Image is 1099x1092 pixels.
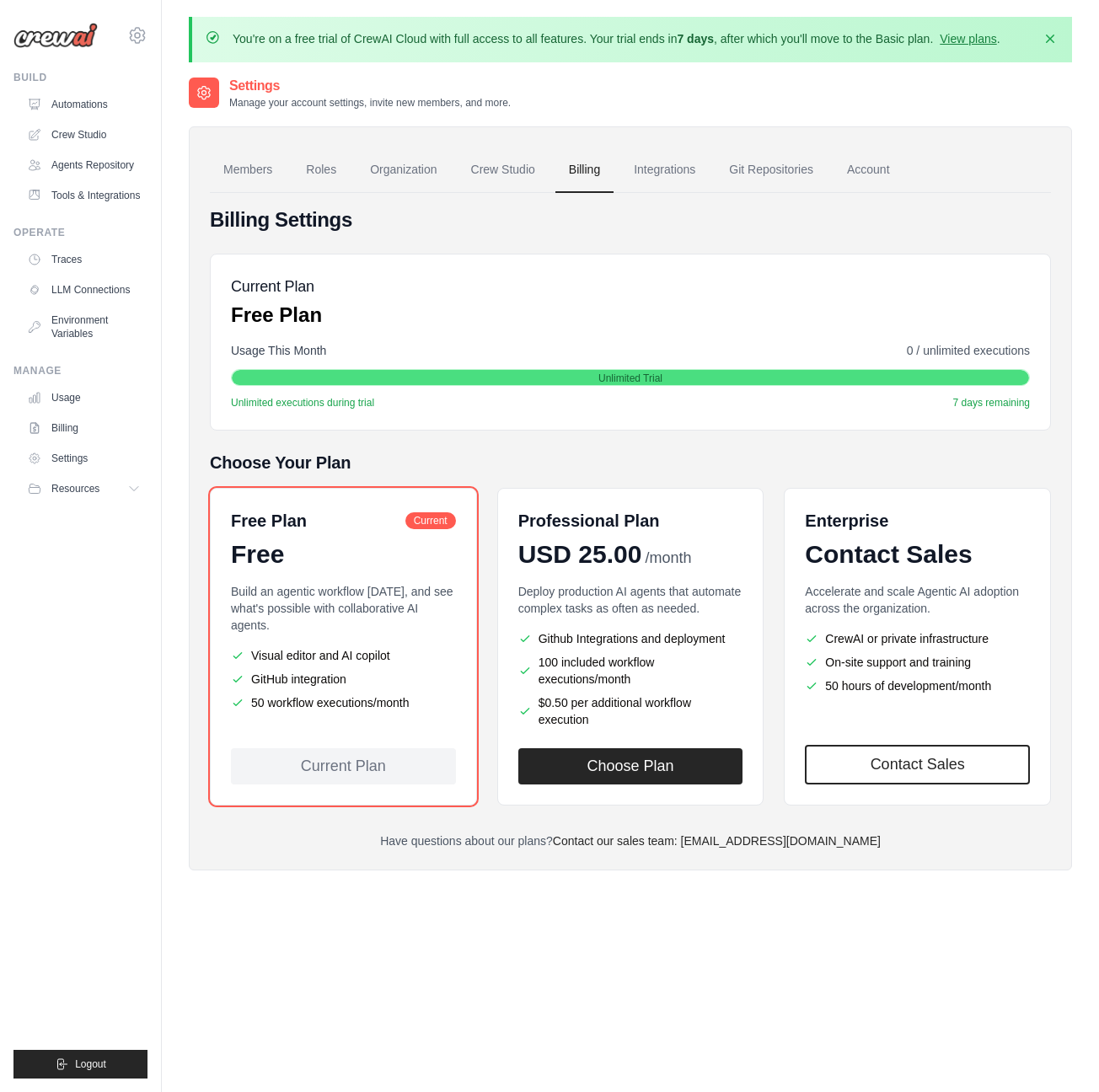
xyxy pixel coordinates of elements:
h6: Enterprise [805,509,1030,533]
a: Usage [20,384,147,411]
span: Unlimited Trial [598,372,662,385]
p: Build an agentic workflow [DATE], and see what's possible with collaborative AI agents. [231,583,456,634]
h5: Current Plan [231,275,322,298]
a: Billing [20,415,147,442]
li: 50 workflow executions/month [231,694,456,711]
span: Logout [75,1057,106,1071]
p: Free Plan [231,302,322,329]
span: Resources [51,482,99,495]
button: Choose Plan [518,748,743,784]
a: Billing [555,147,614,193]
a: Settings [20,445,147,472]
img: Logo [13,23,98,48]
h5: Choose Your Plan [210,451,1051,474]
div: Current Plan [231,748,456,784]
div: Manage [13,364,147,377]
span: 7 days remaining [953,396,1030,409]
li: 100 included workflow executions/month [518,654,743,688]
h2: Settings [229,76,511,96]
p: You're on a free trial of CrewAI Cloud with full access to all features. Your trial ends in , aft... [233,30,1000,47]
a: LLM Connections [20,276,147,303]
a: Integrations [620,147,709,193]
button: Logout [13,1050,147,1079]
a: Account [834,147,903,193]
h4: Billing Settings [210,206,1051,233]
span: /month [645,547,691,570]
li: On-site support and training [805,654,1030,671]
div: Free [231,539,456,570]
span: Unlimited executions during trial [231,396,374,409]
li: $0.50 per additional workflow execution [518,694,743,728]
span: USD 25.00 [518,539,642,570]
a: Crew Studio [20,121,147,148]
h6: Free Plan [231,509,307,533]
a: Environment Variables [20,307,147,347]
a: Git Repositories [716,147,827,193]
p: Deploy production AI agents that automate complex tasks as often as needed. [518,583,743,617]
li: GitHub integration [231,671,456,688]
div: Operate [13,226,147,239]
strong: 7 days [677,32,714,45]
a: Tools & Integrations [20,182,147,209]
li: Visual editor and AI copilot [231,647,456,664]
a: Agents Repository [20,152,147,179]
li: 50 hours of development/month [805,677,1030,694]
li: Github Integrations and deployment [518,630,743,647]
a: Members [210,147,286,193]
a: View plans [940,32,996,45]
a: Automations [20,91,147,118]
div: Build [13,71,147,84]
a: Contact Sales [805,745,1030,784]
span: 0 / unlimited executions [907,342,1030,359]
h6: Professional Plan [518,509,660,533]
p: Have questions about our plans? [210,832,1051,849]
div: Contact Sales [805,539,1030,570]
a: Contact our sales team: [EMAIL_ADDRESS][DOMAIN_NAME] [553,834,881,848]
li: CrewAI or private infrastructure [805,630,1030,647]
p: Manage your account settings, invite new members, and more. [229,96,511,110]
button: Resources [20,475,147,502]
span: Usage This Month [231,342,326,359]
p: Accelerate and scale Agentic AI adoption across the organization. [805,583,1030,617]
a: Organization [357,147,450,193]
a: Crew Studio [458,147,549,193]
a: Roles [292,147,350,193]
a: Traces [20,246,147,273]
span: Current [405,512,456,529]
